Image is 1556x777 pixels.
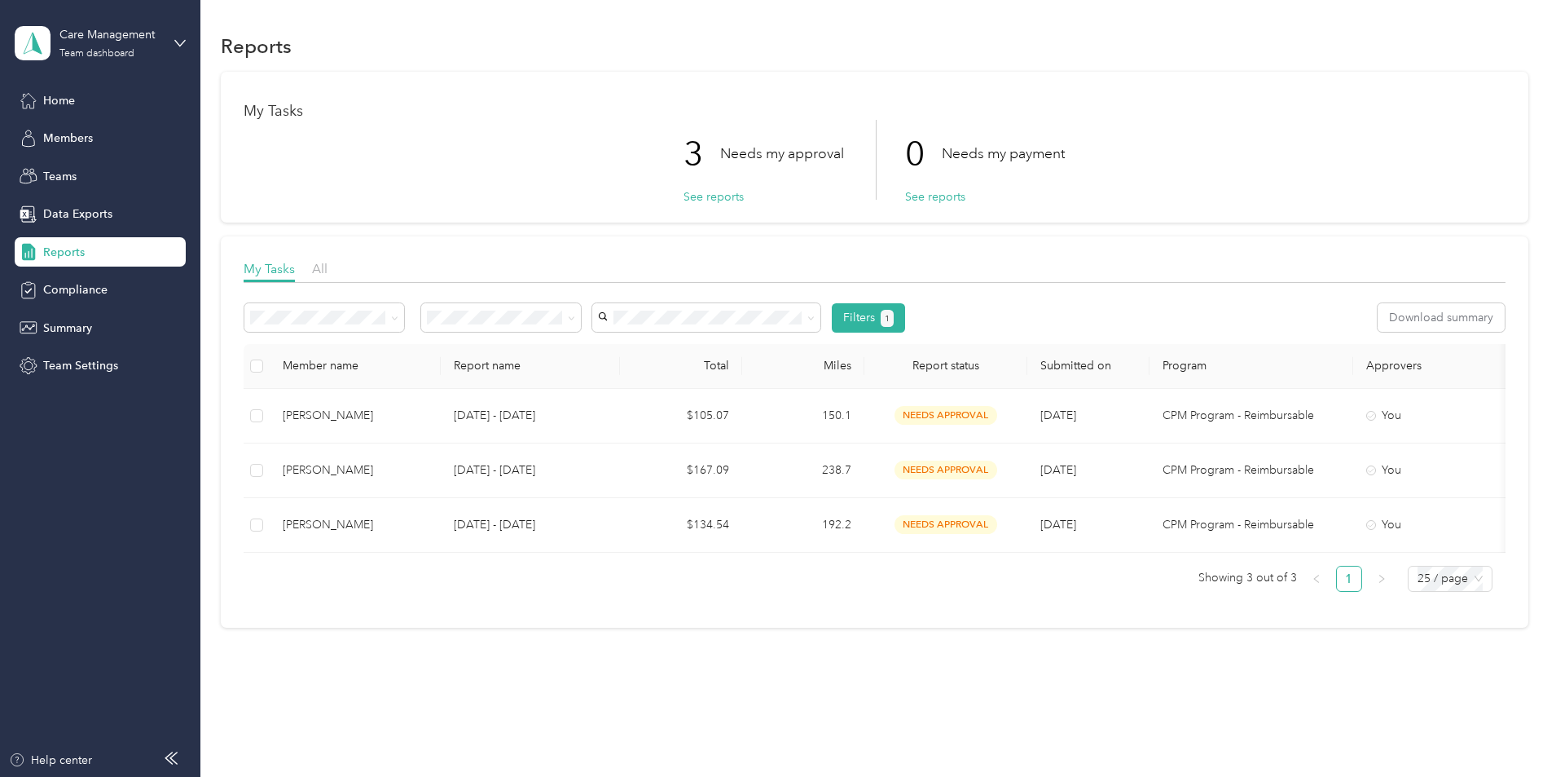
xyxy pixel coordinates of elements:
button: Filters1 [832,303,906,333]
button: left [1303,566,1330,592]
li: Next Page [1369,566,1395,592]
p: CPM Program - Reimbursable [1163,516,1340,534]
td: 150.1 [742,389,864,444]
span: 25 / page [1418,567,1483,591]
button: Download summary [1378,303,1505,332]
td: $134.54 [620,498,742,553]
th: Member name [270,344,441,389]
span: Team Settings [43,357,118,374]
p: [DATE] - [DATE] [454,516,607,534]
span: Compliance [43,281,108,298]
p: [DATE] - [DATE] [454,461,607,479]
span: needs approval [894,406,997,425]
th: Program [1149,344,1353,389]
button: See reports [905,188,965,205]
div: [PERSON_NAME] [283,407,428,425]
h1: Reports [221,38,292,55]
span: right [1377,574,1387,584]
td: $167.09 [620,444,742,498]
p: CPM Program - Reimbursable [1163,407,1340,425]
p: [DATE] - [DATE] [454,407,607,425]
div: Page Size [1408,566,1492,592]
div: Team dashboard [59,49,134,59]
td: $105.07 [620,389,742,444]
div: Miles [755,359,851,373]
th: Report name [441,344,620,389]
span: All [312,261,327,276]
td: CPM Program - Reimbursable [1149,389,1353,444]
h1: My Tasks [244,103,1505,120]
iframe: Everlance-gr Chat Button Frame [1465,686,1556,777]
p: 3 [683,120,720,188]
span: [DATE] [1040,463,1076,477]
span: Teams [43,168,77,185]
a: 1 [1337,567,1361,591]
span: needs approval [894,461,997,479]
li: 1 [1336,566,1362,592]
span: [DATE] [1040,408,1076,422]
span: Reports [43,244,85,261]
span: Data Exports [43,205,112,223]
p: Needs my payment [942,143,1065,164]
span: Summary [43,320,92,337]
span: Home [43,92,75,109]
span: Report status [877,359,1014,373]
td: 192.2 [742,498,864,553]
span: left [1312,574,1321,584]
button: right [1369,566,1395,592]
p: Needs my approval [720,143,844,164]
div: [PERSON_NAME] [283,461,428,479]
div: You [1366,516,1503,534]
td: 238.7 [742,444,864,498]
div: Total [633,359,729,373]
div: Member name [283,359,428,373]
button: 1 [881,310,894,327]
span: 1 [885,311,890,326]
span: Showing 3 out of 3 [1198,566,1297,590]
td: CPM Program - Reimbursable [1149,444,1353,498]
th: Submitted on [1027,344,1149,389]
td: CPM Program - Reimbursable [1149,498,1353,553]
li: Previous Page [1303,566,1330,592]
p: 0 [905,120,942,188]
div: [PERSON_NAME] [283,516,428,534]
span: needs approval [894,515,997,534]
span: Members [43,130,93,147]
div: Care Management [59,26,161,43]
div: You [1366,407,1503,425]
th: Approvers [1353,344,1516,389]
p: CPM Program - Reimbursable [1163,461,1340,479]
span: My Tasks [244,261,295,276]
button: See reports [683,188,744,205]
button: Help center [9,752,92,769]
span: [DATE] [1040,518,1076,532]
div: You [1366,461,1503,479]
